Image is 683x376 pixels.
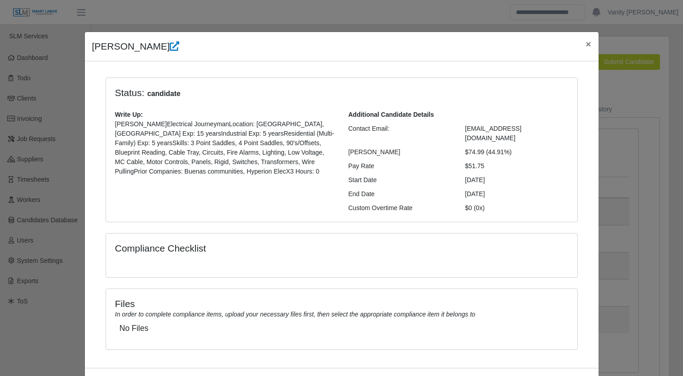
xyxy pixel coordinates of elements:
[342,203,459,213] div: Custom Overtime Rate
[115,298,568,309] h4: Files
[465,125,521,142] span: [EMAIL_ADDRESS][DOMAIN_NAME]
[342,175,459,185] div: Start Date
[342,161,459,171] div: Pay Rate
[458,175,575,185] div: [DATE]
[585,39,591,49] span: ×
[342,147,459,157] div: [PERSON_NAME]
[342,189,459,199] div: End Date
[115,311,475,318] i: In order to complete compliance items, upload your necessary files first, then select the appropr...
[578,32,598,56] button: Close
[115,119,335,176] p: [PERSON_NAME]Electrical JourneymanLocation: [GEOGRAPHIC_DATA], [GEOGRAPHIC_DATA] Exp: 15 yearsInd...
[458,147,575,157] div: $74.99 (44.91%)
[458,161,575,171] div: $51.75
[465,204,485,211] span: $0 (0x)
[465,190,485,197] span: [DATE]
[120,324,564,333] h5: No Files
[92,39,180,54] h4: [PERSON_NAME]
[342,124,459,143] div: Contact Email:
[144,88,183,99] span: candidate
[115,87,452,99] h4: Status:
[115,111,143,118] b: Write Up:
[115,243,413,254] h4: Compliance Checklist
[348,111,434,118] b: Additional Candidate Details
